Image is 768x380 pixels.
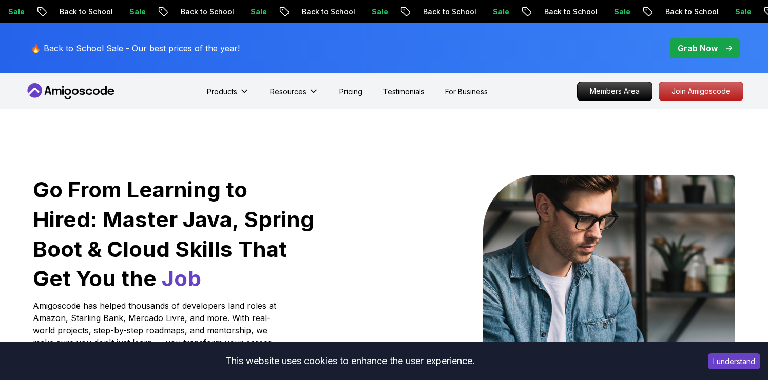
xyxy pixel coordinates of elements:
button: Resources [270,86,319,105]
p: Sale [114,7,147,17]
p: Sale [720,7,753,17]
p: Back to School [408,7,477,17]
button: Accept cookies [708,353,760,369]
p: Back to School [165,7,235,17]
p: Sale [235,7,268,17]
span: Job [162,265,201,291]
a: Testimonials [383,86,425,97]
p: Resources [270,86,306,97]
a: Join Amigoscode [659,82,743,101]
a: Pricing [339,86,362,97]
p: Back to School [286,7,356,17]
p: Grab Now [678,42,718,54]
p: Sale [599,7,631,17]
a: For Business [445,86,488,97]
p: Sale [477,7,510,17]
p: 🔥 Back to School Sale - Our best prices of the year! [31,42,240,54]
div: This website uses cookies to enhance the user experience. [8,350,693,372]
p: Back to School [44,7,114,17]
p: Sale [356,7,389,17]
p: Back to School [650,7,720,17]
a: Members Area [577,82,652,101]
h1: Go From Learning to Hired: Master Java, Spring Boot & Cloud Skills That Get You the [33,175,316,293]
p: Back to School [529,7,599,17]
button: Products [207,86,249,105]
p: Members Area [578,82,652,101]
p: Products [207,86,237,97]
p: Amigoscode has helped thousands of developers land roles at Amazon, Starling Bank, Mercado Livre,... [33,299,279,349]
